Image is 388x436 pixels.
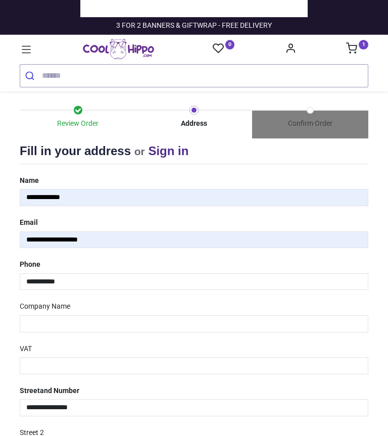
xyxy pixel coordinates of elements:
[20,298,70,315] label: Company Name
[116,21,272,31] div: 3 FOR 2 BANNERS & GIFTWRAP - FREE DELIVERY
[20,144,131,158] span: Fill in your address
[83,39,154,59] a: Logo of Cool Hippo
[134,146,145,157] small: or
[20,172,39,189] label: Name
[285,45,296,54] a: Account Info
[20,341,32,358] label: VAT
[40,386,79,395] span: and Number
[88,4,300,14] iframe: Customer reviews powered by Trustpilot
[346,45,368,54] a: 1
[359,40,368,50] sup: 1
[83,39,154,59] img: Cool Hippo
[20,214,38,231] label: Email
[225,40,235,50] sup: 0
[20,256,40,273] label: Phone
[20,65,42,87] button: Submit
[252,119,368,129] div: Confirm Order
[20,382,79,400] label: Street
[148,144,188,158] a: Sign in
[213,42,235,55] a: 0
[136,119,252,129] div: Address
[20,119,136,129] div: Review Order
